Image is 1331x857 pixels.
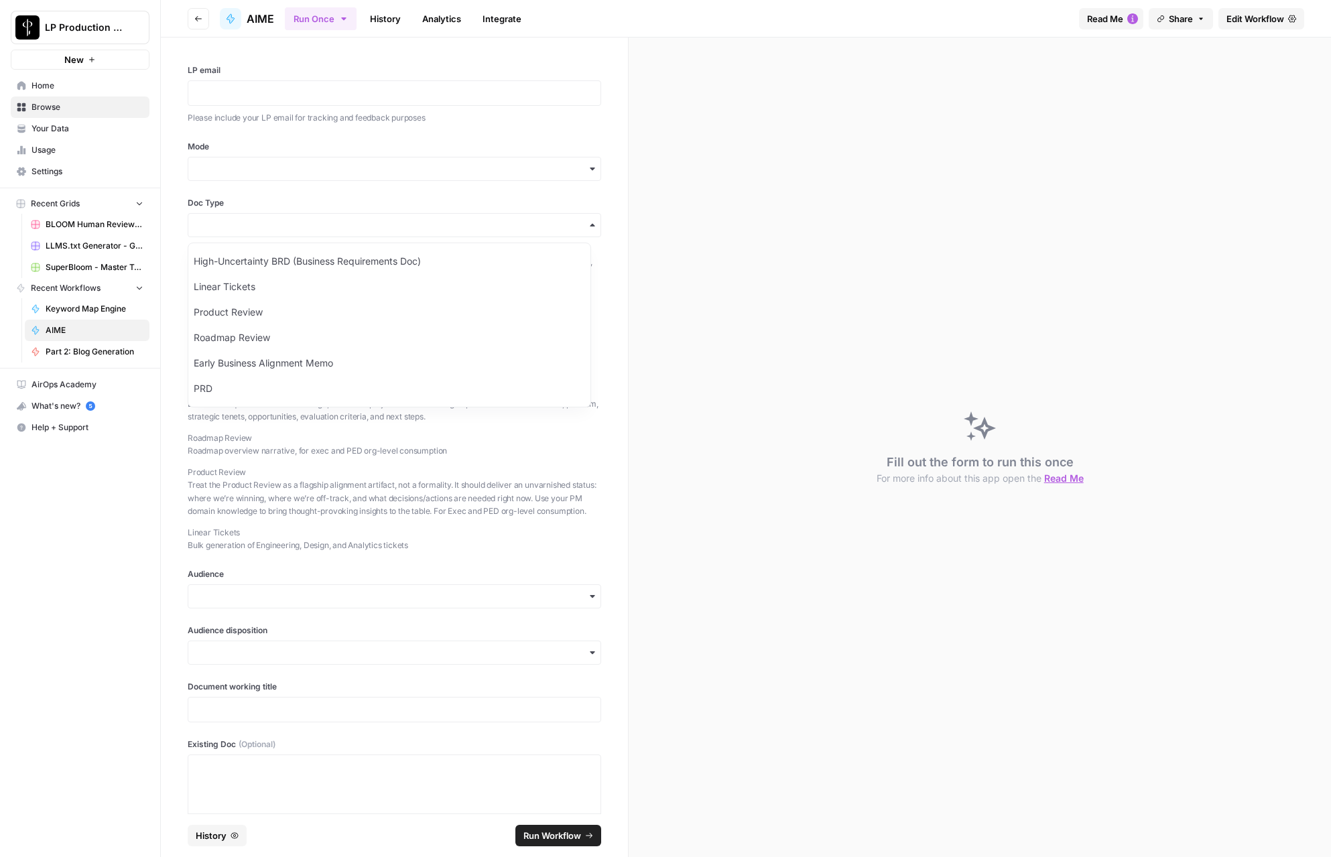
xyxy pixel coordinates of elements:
[25,298,149,320] a: Keyword Map Engine
[188,243,601,282] p: Early Business Alignment Memo For early-stage idea vetting and leadership alignment. Covers backg...
[220,8,274,29] a: AIME
[188,738,601,750] label: Existing Doc
[31,101,143,113] span: Browse
[188,432,601,458] p: Roadmap Review Roadmap overview narrative, for exec and PED org-level consumption
[11,194,149,214] button: Recent Grids
[11,161,149,182] a: Settings
[31,80,143,92] span: Home
[188,568,601,580] label: Audience
[188,466,601,518] p: Product Review Treat the Product Review as a flagship alignment artifact, not a formality. It sho...
[25,320,149,341] a: AIME
[188,64,601,76] label: LP email
[285,7,357,30] button: Run Once
[31,144,143,156] span: Usage
[188,624,601,637] label: Audience disposition
[188,376,590,401] div: PRD
[25,214,149,235] a: BLOOM Human Review (ver2)
[64,53,84,66] span: New
[31,421,143,434] span: Help + Support
[45,21,126,34] span: LP Production Workloads
[11,11,149,44] button: Workspace: LP Production Workloads
[46,218,143,230] span: BLOOM Human Review (ver2)
[31,198,80,210] span: Recent Grids
[46,346,143,358] span: Part 2: Blog Generation
[188,111,601,125] p: Please include your LP email for tracking and feedback purposes
[1079,8,1143,29] button: Read Me
[414,8,469,29] a: Analytics
[88,403,92,409] text: 5
[474,8,529,29] a: Integrate
[31,166,143,178] span: Settings
[523,829,581,842] span: Run Workflow
[11,417,149,438] button: Help + Support
[188,526,601,552] p: Linear Tickets Bulk generation of Engineering, Design, and Analytics tickets
[188,274,590,300] div: Linear Tickets
[46,240,143,252] span: LLMS.txt Generator - Grid
[11,278,149,298] button: Recent Workflows
[1149,8,1213,29] button: Share
[11,374,149,395] a: AirOps Academy
[11,396,149,416] div: What's new?
[1226,12,1284,25] span: Edit Workflow
[46,324,143,336] span: AIME
[239,738,275,750] span: (Optional)
[25,257,149,278] a: SuperBloom - Master Topic List
[247,11,274,27] span: AIME
[31,379,143,391] span: AirOps Academy
[15,15,40,40] img: LP Production Workloads Logo
[362,8,409,29] a: History
[188,825,247,846] button: History
[31,123,143,135] span: Your Data
[31,282,101,294] span: Recent Workflows
[188,681,601,693] label: Document working title
[11,139,149,161] a: Usage
[877,453,1084,485] div: Fill out the form to run this once
[25,341,149,362] a: Part 2: Blog Generation
[188,249,590,274] div: High-Uncertainty BRD (Business Requirements Doc)
[1044,472,1084,484] span: Read Me
[46,261,143,273] span: SuperBloom - Master Topic List
[11,118,149,139] a: Your Data
[86,401,95,411] a: 5
[188,300,590,325] div: Product Review
[196,829,227,842] span: History
[11,96,149,118] a: Browse
[188,350,590,376] div: Early Business Alignment Memo
[11,75,149,96] a: Home
[46,303,143,315] span: Keyword Map Engine
[188,197,601,209] label: Doc Type
[188,325,590,350] div: Roadmap Review
[11,50,149,70] button: New
[877,472,1084,485] button: For more info about this app open the Read Me
[11,395,149,417] button: What's new? 5
[1218,8,1304,29] a: Edit Workflow
[25,235,149,257] a: LLMS.txt Generator - Grid
[1169,12,1193,25] span: Share
[188,141,601,153] label: Mode
[515,825,601,846] button: Run Workflow
[1087,12,1123,25] span: Read Me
